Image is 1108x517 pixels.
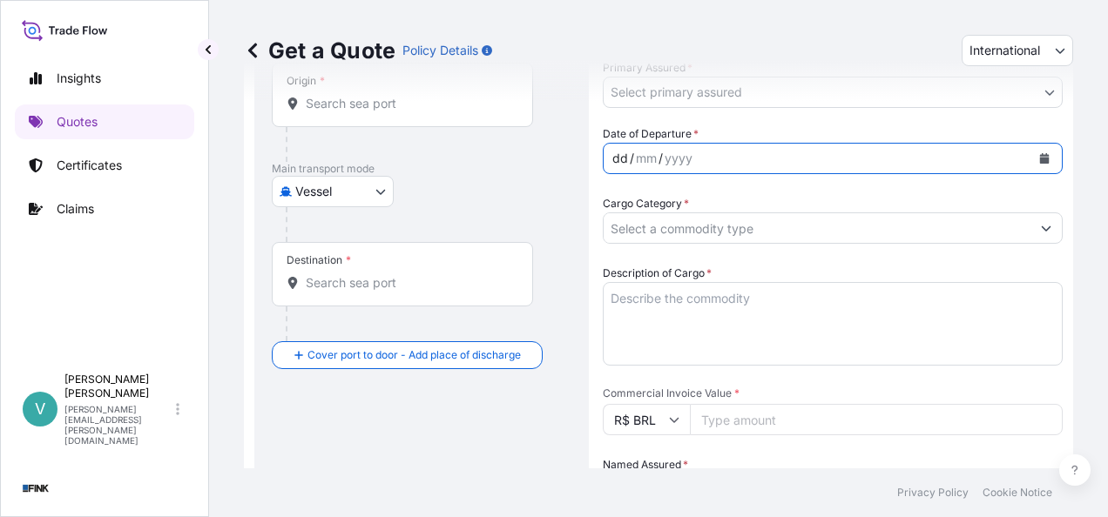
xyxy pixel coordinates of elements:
[272,341,543,369] button: Cover port to door - Add place of discharge
[295,183,332,200] span: Vessel
[307,346,521,364] span: Cover port to door - Add place of discharge
[603,265,712,282] label: Description of Cargo
[983,486,1052,500] a: Cookie Notice
[603,456,688,473] label: Named Assured
[969,42,1040,59] span: International
[15,61,194,96] a: Insights
[64,373,172,400] p: [PERSON_NAME] [PERSON_NAME]
[1030,144,1058,172] button: Calendar
[630,148,634,169] div: /
[634,148,659,169] div: month,
[603,195,689,212] label: Cargo Category
[611,148,630,169] div: day,
[897,486,969,500] a: Privacy Policy
[244,37,395,64] p: Get a Quote
[57,113,98,131] p: Quotes
[15,148,194,183] a: Certificates
[659,148,663,169] div: /
[962,35,1073,66] button: Policy Type
[603,386,1063,400] span: Commercial Invoice Value
[15,104,194,139] a: Quotes
[306,274,511,292] input: Destination
[604,212,1030,244] input: Select a commodity type
[690,404,1063,435] input: Type amount
[603,125,699,143] span: Date of Departure
[57,70,101,87] p: Insights
[64,404,172,446] p: [PERSON_NAME][EMAIL_ADDRESS][PERSON_NAME][DOMAIN_NAME]
[272,162,571,176] p: Main transport mode
[402,42,478,59] p: Policy Details
[35,400,45,418] span: V
[57,200,94,218] p: Claims
[15,191,194,226] a: Claims
[1030,212,1062,244] button: Show suggestions
[57,157,122,174] p: Certificates
[306,95,511,112] input: Origin
[287,253,351,267] div: Destination
[663,148,694,169] div: year,
[272,176,394,207] button: Select transport
[22,474,50,502] img: organization-logo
